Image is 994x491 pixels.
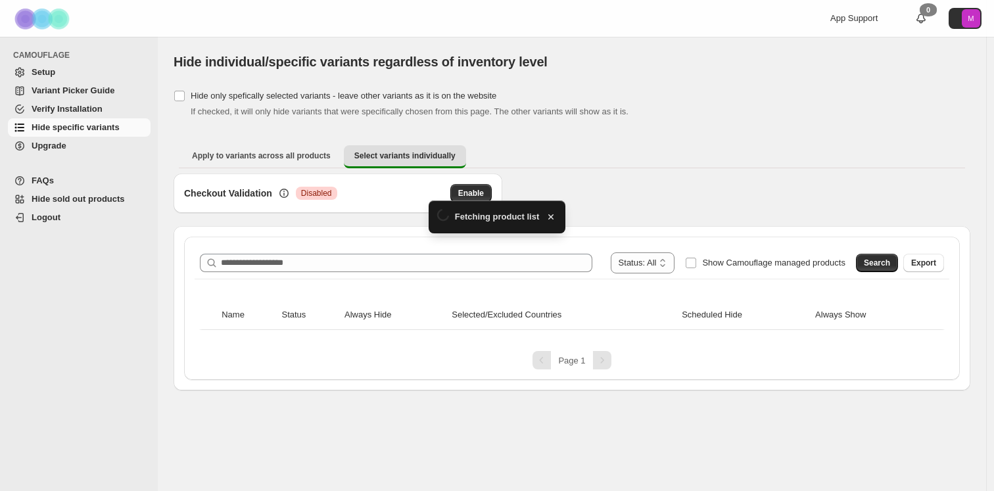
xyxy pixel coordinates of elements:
[181,145,341,166] button: Apply to variants across all products
[277,300,341,330] th: Status
[344,145,466,168] button: Select variants individually
[458,188,484,199] span: Enable
[11,1,76,37] img: Camouflage
[678,300,811,330] th: Scheduled Hide
[218,300,277,330] th: Name
[830,13,878,23] span: App Support
[8,100,151,118] a: Verify Installation
[864,258,890,268] span: Search
[174,174,970,390] div: Select variants individually
[8,63,151,82] a: Setup
[192,151,331,161] span: Apply to variants across all products
[811,300,926,330] th: Always Show
[448,300,678,330] th: Selected/Excluded Countries
[32,141,66,151] span: Upgrade
[32,122,120,132] span: Hide specific variants
[8,172,151,190] a: FAQs
[914,12,928,25] a: 0
[32,85,114,95] span: Variant Picker Guide
[341,300,448,330] th: Always Hide
[911,258,936,268] span: Export
[962,9,980,28] span: Avatar with initials M
[191,106,628,116] span: If checked, it will only hide variants that were specifically chosen from this page. The other va...
[856,254,898,272] button: Search
[968,14,974,22] text: M
[949,8,982,29] button: Avatar with initials M
[32,104,103,114] span: Verify Installation
[13,50,151,60] span: CAMOUFLAGE
[8,118,151,137] a: Hide specific variants
[8,208,151,227] a: Logout
[920,3,937,16] div: 0
[32,175,54,185] span: FAQs
[8,82,151,100] a: Variant Picker Guide
[354,151,456,161] span: Select variants individually
[191,91,496,101] span: Hide only spefically selected variants - leave other variants as it is on the website
[702,258,845,268] span: Show Camouflage managed products
[195,351,949,369] nav: Pagination
[558,356,585,365] span: Page 1
[8,137,151,155] a: Upgrade
[450,184,492,202] button: Enable
[455,210,540,223] span: Fetching product list
[32,212,60,222] span: Logout
[184,187,272,200] h3: Checkout Validation
[301,188,332,199] span: Disabled
[174,55,548,69] span: Hide individual/specific variants regardless of inventory level
[32,194,125,204] span: Hide sold out products
[32,67,55,77] span: Setup
[903,254,944,272] button: Export
[8,190,151,208] a: Hide sold out products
